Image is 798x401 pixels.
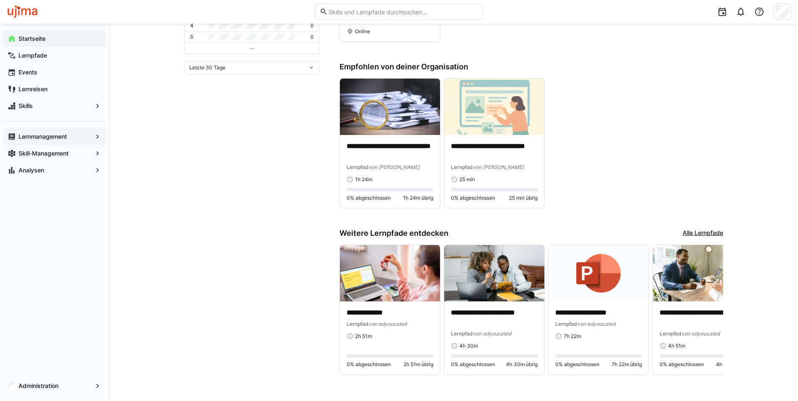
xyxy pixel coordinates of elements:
[339,62,723,71] h3: Empfohlen von deiner Organisation
[369,321,407,327] span: von edyoucated
[459,343,478,349] span: 4h 30m
[506,361,538,368] span: 4h 30m übrig
[564,333,581,340] span: 7h 22m
[347,321,369,327] span: Lernpfad
[681,330,720,337] span: von edyoucated
[444,79,544,135] img: image
[549,245,649,301] img: image
[189,64,225,71] span: Letzte 30 Tage
[683,229,723,238] a: Alle Lernpfade
[347,164,369,170] span: Lernpfad
[473,164,524,170] span: von [PERSON_NAME]
[716,361,746,368] span: 4h 51m übrig
[347,361,391,368] span: 0% abgeschlossen
[612,361,642,368] span: 7h 22m übrig
[555,361,599,368] span: 0% abgeschlossen
[310,22,314,29] p: 0
[340,79,440,135] img: image
[444,245,544,301] img: image
[451,195,495,201] span: 0% abgeschlossen
[668,343,685,349] span: 4h 51m
[403,361,433,368] span: 2h 51m übrig
[347,195,391,201] span: 0% abgeschlossen
[555,321,577,327] span: Lernpfad
[509,195,538,201] span: 25 min übrig
[451,330,473,337] span: Lernpfad
[355,176,372,183] span: 1h 24m
[190,34,193,40] p: 5
[451,164,473,170] span: Lernpfad
[355,28,370,35] span: Online
[190,22,194,29] p: 4
[653,245,753,301] img: image
[577,321,615,327] span: von edyoucated
[328,8,478,16] input: Skills und Lernpfade durchsuchen…
[660,330,681,337] span: Lernpfad
[340,245,440,301] img: image
[403,195,433,201] span: 1h 24m übrig
[459,176,475,183] span: 25 min
[355,333,372,340] span: 2h 51m
[473,330,511,337] span: von edyoucated
[369,164,419,170] span: von [PERSON_NAME]
[339,229,448,238] h3: Weitere Lernpfade entdecken
[660,361,704,368] span: 0% abgeschlossen
[451,361,495,368] span: 0% abgeschlossen
[310,34,314,40] p: 0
